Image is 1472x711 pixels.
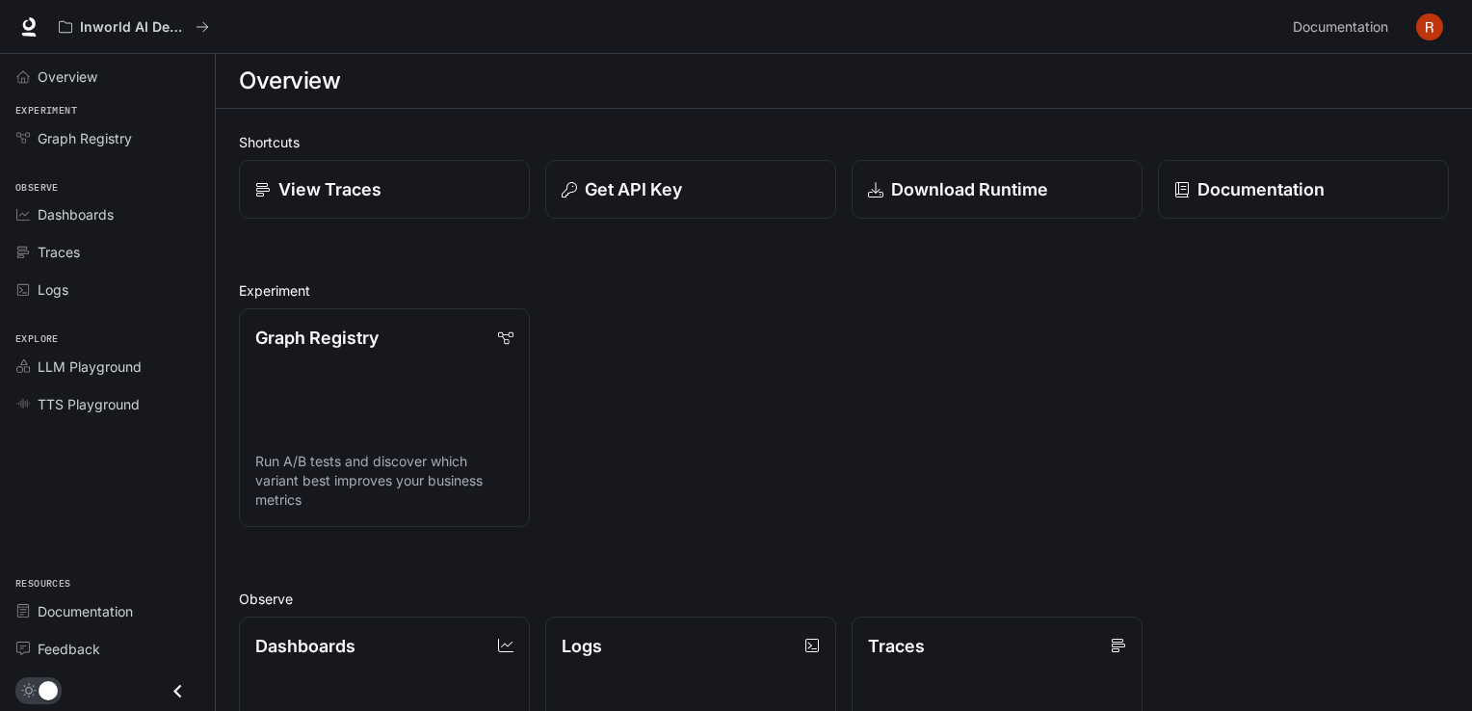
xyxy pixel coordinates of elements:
[156,671,199,711] button: Close drawer
[38,639,100,659] span: Feedback
[38,66,97,87] span: Overview
[585,176,682,202] p: Get API Key
[38,204,114,224] span: Dashboards
[1293,15,1388,39] span: Documentation
[239,160,530,219] a: View Traces
[891,176,1048,202] p: Download Runtime
[8,387,207,421] a: TTS Playground
[1410,8,1449,46] button: User avatar
[8,197,207,231] a: Dashboards
[255,633,355,659] p: Dashboards
[38,242,80,262] span: Traces
[38,356,142,377] span: LLM Playground
[852,160,1143,219] a: Download Runtime
[38,601,133,621] span: Documentation
[38,394,140,414] span: TTS Playground
[239,308,530,527] a: Graph RegistryRun A/B tests and discover which variant best improves your business metrics
[868,633,925,659] p: Traces
[1285,8,1403,46] a: Documentation
[255,325,379,351] p: Graph Registry
[278,176,381,202] p: View Traces
[239,280,1449,301] h2: Experiment
[38,279,68,300] span: Logs
[562,633,602,659] p: Logs
[50,8,218,46] button: All workspaces
[1158,160,1449,219] a: Documentation
[1197,176,1325,202] p: Documentation
[80,19,188,36] p: Inworld AI Demos
[8,121,207,155] a: Graph Registry
[38,128,132,148] span: Graph Registry
[545,160,836,219] button: Get API Key
[8,632,207,666] a: Feedback
[39,679,58,700] span: Dark mode toggle
[8,60,207,93] a: Overview
[8,350,207,383] a: LLM Playground
[255,452,513,510] p: Run A/B tests and discover which variant best improves your business metrics
[8,235,207,269] a: Traces
[8,273,207,306] a: Logs
[1416,13,1443,40] img: User avatar
[8,594,207,628] a: Documentation
[239,132,1449,152] h2: Shortcuts
[239,62,340,100] h1: Overview
[239,589,1449,609] h2: Observe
